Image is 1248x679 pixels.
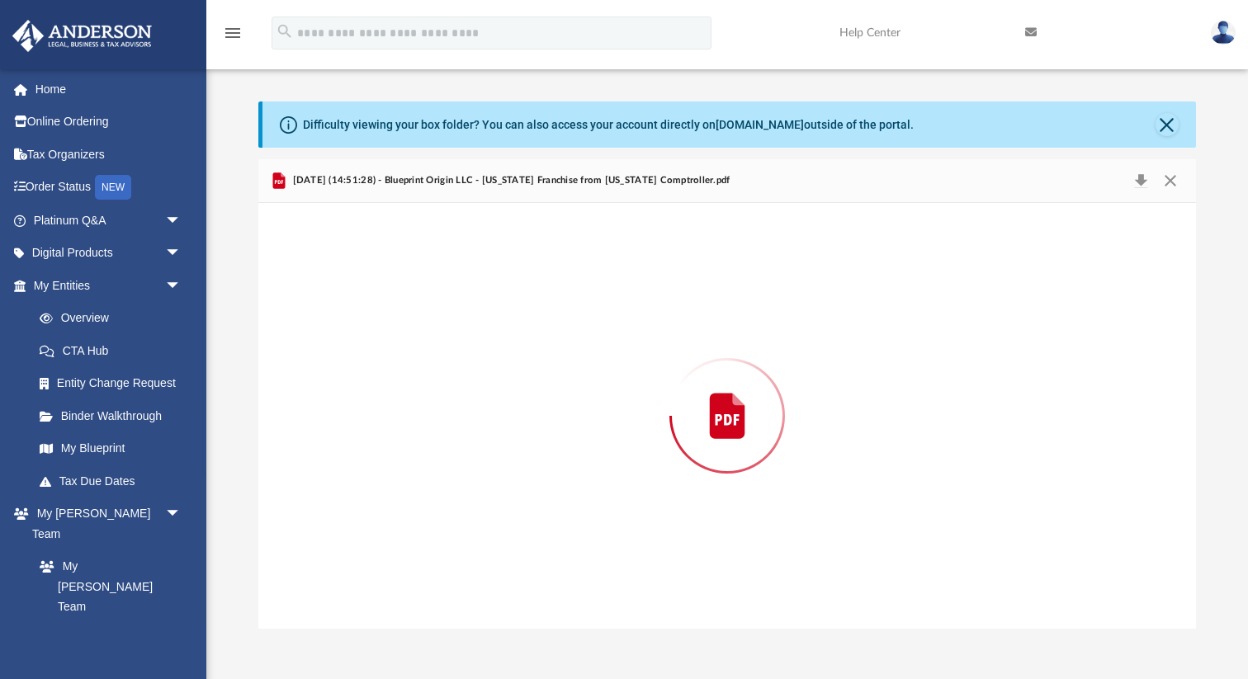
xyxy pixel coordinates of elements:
[7,20,157,52] img: Anderson Advisors Platinum Portal
[23,623,198,676] a: [PERSON_NAME] System
[12,171,206,205] a: Order StatusNEW
[289,173,730,188] span: [DATE] (14:51:28) - Blueprint Origin LLC - [US_STATE] Franchise from [US_STATE] Comptroller.pdf
[95,175,131,200] div: NEW
[12,138,206,171] a: Tax Organizers
[165,497,198,531] span: arrow_drop_down
[303,116,914,134] div: Difficulty viewing your box folder? You can also access your account directly on outside of the p...
[23,334,206,367] a: CTA Hub
[1156,169,1185,192] button: Close
[223,31,243,43] a: menu
[23,302,206,335] a: Overview
[276,22,294,40] i: search
[716,118,804,131] a: [DOMAIN_NAME]
[1211,21,1236,45] img: User Pic
[12,204,206,237] a: Platinum Q&Aarrow_drop_down
[1156,113,1179,136] button: Close
[23,367,206,400] a: Entity Change Request
[165,237,198,271] span: arrow_drop_down
[23,550,190,624] a: My [PERSON_NAME] Team
[223,23,243,43] i: menu
[165,269,198,303] span: arrow_drop_down
[1126,169,1156,192] button: Download
[12,237,206,270] a: Digital Productsarrow_drop_down
[12,497,198,550] a: My [PERSON_NAME] Teamarrow_drop_down
[23,464,206,497] a: Tax Due Dates
[12,73,206,106] a: Home
[165,204,198,238] span: arrow_drop_down
[23,432,198,465] a: My Blueprint
[23,399,206,432] a: Binder Walkthrough
[12,269,206,302] a: My Entitiesarrow_drop_down
[258,159,1196,629] div: Preview
[12,106,206,139] a: Online Ordering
